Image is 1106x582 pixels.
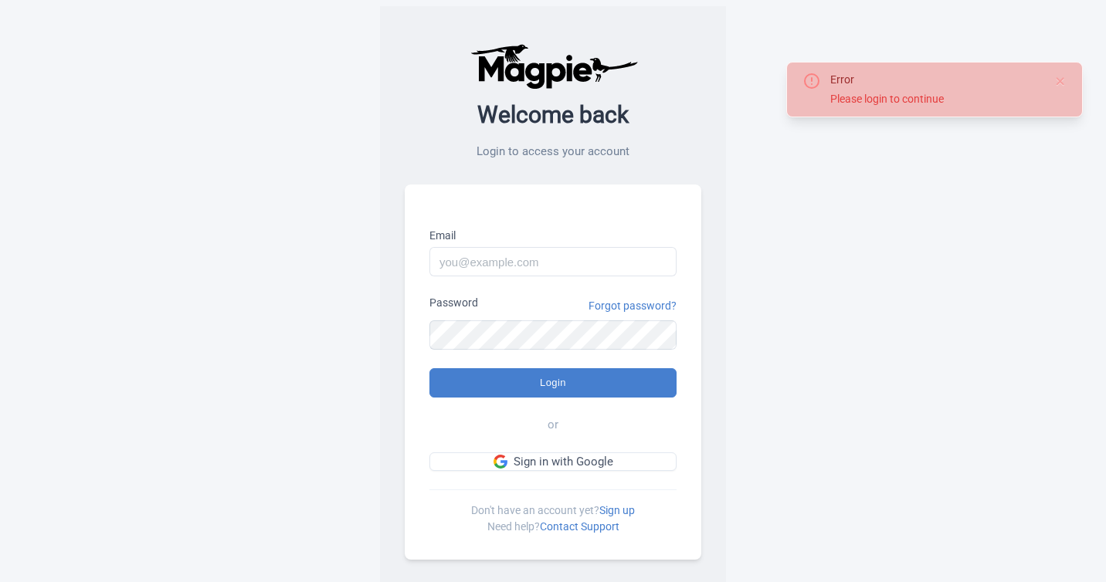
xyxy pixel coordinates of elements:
[429,489,677,535] div: Don't have an account yet? Need help?
[830,91,1042,107] div: Please login to continue
[466,43,640,90] img: logo-ab69f6fb50320c5b225c76a69d11143b.png
[1054,72,1067,90] button: Close
[405,143,701,161] p: Login to access your account
[429,368,677,398] input: Login
[494,455,507,469] img: google.svg
[589,298,677,314] a: Forgot password?
[429,452,677,472] a: Sign in with Google
[599,504,635,516] a: Sign up
[830,72,1042,88] div: Error
[405,102,701,127] h2: Welcome back
[540,520,619,533] a: Contact Support
[429,295,478,311] label: Password
[548,416,558,434] span: or
[429,247,677,276] input: you@example.com
[429,228,677,244] label: Email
